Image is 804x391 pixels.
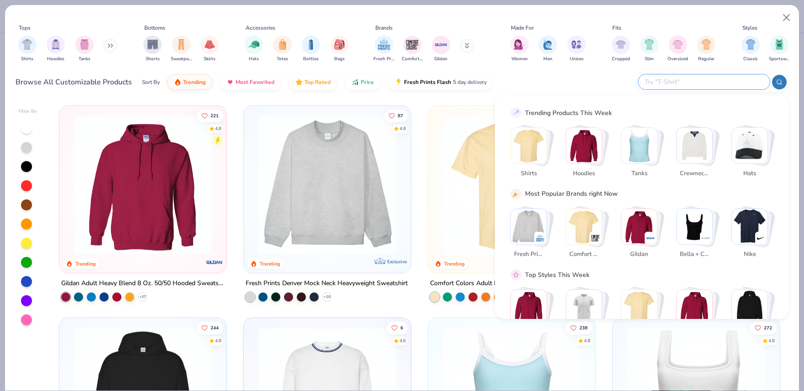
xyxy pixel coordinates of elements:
img: trending.gif [174,78,181,86]
img: Shirts Image [22,39,32,50]
img: 029b8af0-80e6-406f-9fdc-fdf898547912 [437,115,586,255]
div: filter for Men [539,36,557,63]
img: Cozy [677,290,712,325]
div: Browse All Customizable Products [16,77,132,88]
span: Hoodies [569,169,599,178]
img: Comfort Colors [566,209,602,245]
img: Hoodies [566,128,602,163]
button: filter button [171,36,192,63]
span: Fresh Prints [373,56,394,63]
button: filter button [331,36,349,63]
span: Skirts [204,56,215,63]
span: 238 [579,325,588,330]
span: Oversized [667,56,688,63]
button: filter button [18,36,37,63]
img: Totes Image [278,39,288,50]
img: f5d85501-0dbb-4ee4-b115-c08fa3845d83 [253,115,402,255]
button: filter button [373,36,394,63]
button: Stack Card Button Shirts [510,127,552,182]
img: most_fav.gif [226,78,234,86]
div: filter for Totes [273,36,292,63]
div: Fits [612,24,621,32]
div: filter for Skirts [200,36,219,63]
div: 4.8 [215,337,221,344]
span: Sportswear [769,56,790,63]
div: Trending Products This Week [525,108,612,118]
button: filter button [200,36,219,63]
button: filter button [640,36,658,63]
button: filter button [47,36,65,63]
span: Top Rated [305,78,331,86]
img: Athleisure [621,290,657,325]
div: Fresh Prints Denver Mock Neck Heavyweight Sweatshirt [246,278,408,289]
button: filter button [75,36,94,63]
span: Regular [698,56,715,63]
div: Sort By [142,78,160,86]
span: Gildan [625,250,654,259]
div: filter for Bags [331,36,349,63]
span: Tanks [79,56,90,63]
span: Classic [743,56,758,63]
span: Bella + Canvas [680,250,709,259]
button: Stack Card Button Classic [510,289,552,344]
button: Stack Card Button Crewnecks [676,127,718,182]
span: Fresh Prints [514,250,544,259]
button: Top Rated [289,74,337,90]
button: Stack Card Button Hoodies [566,127,608,182]
button: filter button [667,36,688,63]
span: Fresh Prints Flash [404,78,451,86]
img: pink_star.gif [512,271,520,279]
button: Stack Card Button Nike [731,209,773,263]
div: filter for Bottles [302,36,320,63]
img: Gildan [646,234,655,243]
div: Top Styles This Week [525,270,589,280]
img: Women Image [514,39,525,50]
span: Slim [645,56,654,63]
button: Stack Card Button Tanks [621,127,663,182]
button: Stack Card Button Gildan [621,209,663,263]
button: Fresh Prints Flash5 day delivery [388,74,494,90]
button: Close [778,9,795,26]
img: Sportswear Image [774,39,784,50]
button: filter button [568,36,586,63]
img: Skirts Image [205,39,215,50]
div: filter for Women [510,36,529,63]
button: filter button [769,36,790,63]
div: filter for Sweatpants [171,36,192,63]
div: filter for Cropped [612,36,630,63]
span: 244 [210,325,219,330]
img: Unisex Image [571,39,582,50]
img: Bella + Canvas [701,234,710,243]
div: Most Popular Brands right Now [525,189,618,198]
button: filter button [302,36,320,63]
img: Tanks [621,128,657,163]
span: + 10 [324,294,331,300]
span: Exclusive [387,259,407,265]
button: filter button [539,36,557,63]
img: Preppy [732,290,767,325]
button: Like [566,321,592,334]
img: Sweatpants Image [176,39,186,50]
img: Classic Image [746,39,756,50]
div: filter for Sportswear [769,36,790,63]
div: Gildan Adult Heavy Blend 8 Oz. 50/50 Hooded Sweatshirt [61,278,225,289]
button: Like [197,321,223,334]
div: filter for Fresh Prints [373,36,394,63]
span: Comfort Colors [569,250,599,259]
button: Stack Card Button Sportswear [566,289,608,344]
img: Hats Image [249,39,259,50]
img: Men Image [543,39,553,50]
button: filter button [697,36,715,63]
button: filter button [143,36,162,63]
button: filter button [432,36,450,63]
button: Like [750,321,777,334]
button: filter button [402,36,423,63]
span: Totes [277,56,288,63]
img: Shorts Image [147,39,158,50]
div: filter for Tanks [75,36,94,63]
span: Hats [249,56,259,63]
input: Try "T-Shirt" [644,77,763,87]
span: 221 [210,113,219,118]
img: Nike [732,209,767,245]
img: Slim Image [644,39,654,50]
